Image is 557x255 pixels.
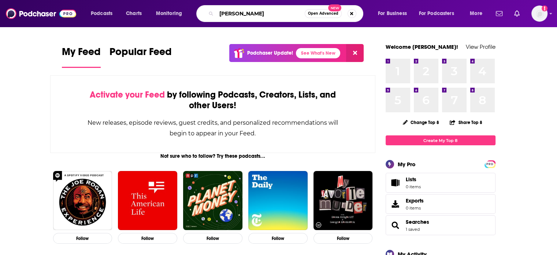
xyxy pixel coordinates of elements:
span: Open Advanced [308,12,338,15]
a: Lists [386,173,495,193]
button: Follow [313,233,373,244]
span: For Podcasters [419,8,454,19]
a: Popular Feed [109,45,172,68]
a: Create My Top 8 [386,135,495,145]
button: Follow [118,233,177,244]
img: Planet Money [183,171,242,230]
span: Popular Feed [109,45,172,62]
p: Podchaser Update! [247,50,293,56]
button: open menu [414,8,465,19]
button: Show profile menu [531,6,547,22]
span: Exports [406,197,424,204]
span: Lists [406,176,416,183]
div: My Pro [398,161,416,168]
span: 0 items [406,205,424,211]
button: open menu [86,8,122,19]
span: My Feed [62,45,101,62]
div: Search podcasts, credits, & more... [203,5,370,22]
a: 1 saved [406,227,420,232]
button: Open AdvancedNew [305,9,342,18]
a: My Feed [62,45,101,68]
a: PRO [486,161,494,167]
span: Logged in as N0elleB7 [531,6,547,22]
a: See What's New [296,48,340,58]
button: Follow [183,233,242,244]
button: Follow [53,233,112,244]
a: Welcome [PERSON_NAME]! [386,43,458,50]
button: Change Top 8 [398,118,444,127]
span: Lists [388,178,403,188]
img: This American Life [118,171,177,230]
a: Show notifications dropdown [493,7,505,20]
a: Searches [406,219,429,225]
button: open menu [373,8,416,19]
a: Exports [386,194,495,214]
svg: Add a profile image [542,6,547,11]
img: My Favorite Murder with Karen Kilgariff and Georgia Hardstark [313,171,373,230]
span: New [328,4,341,11]
div: by following Podcasts, Creators, Lists, and other Users! [87,90,339,111]
button: open menu [465,8,491,19]
a: Searches [388,220,403,230]
span: Podcasts [91,8,112,19]
a: Show notifications dropdown [511,7,523,20]
span: Activate your Feed [90,89,165,100]
span: Searches [386,215,495,235]
input: Search podcasts, credits, & more... [216,8,305,19]
span: Exports [388,199,403,209]
button: open menu [151,8,192,19]
div: Not sure who to follow? Try these podcasts... [50,153,376,159]
span: Lists [406,176,421,183]
a: Charts [121,8,146,19]
img: User Profile [531,6,547,22]
span: Monitoring [156,8,182,19]
button: Share Top 8 [449,115,482,130]
div: New releases, episode reviews, guest credits, and personalized recommendations will begin to appe... [87,117,339,139]
span: For Business [378,8,407,19]
a: View Profile [466,43,495,50]
button: Follow [248,233,308,244]
span: 0 items [406,184,421,189]
img: The Daily [248,171,308,230]
img: The Joe Rogan Experience [53,171,112,230]
span: PRO [486,161,494,167]
span: More [470,8,482,19]
span: Charts [126,8,142,19]
img: Podchaser - Follow, Share and Rate Podcasts [6,7,76,21]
